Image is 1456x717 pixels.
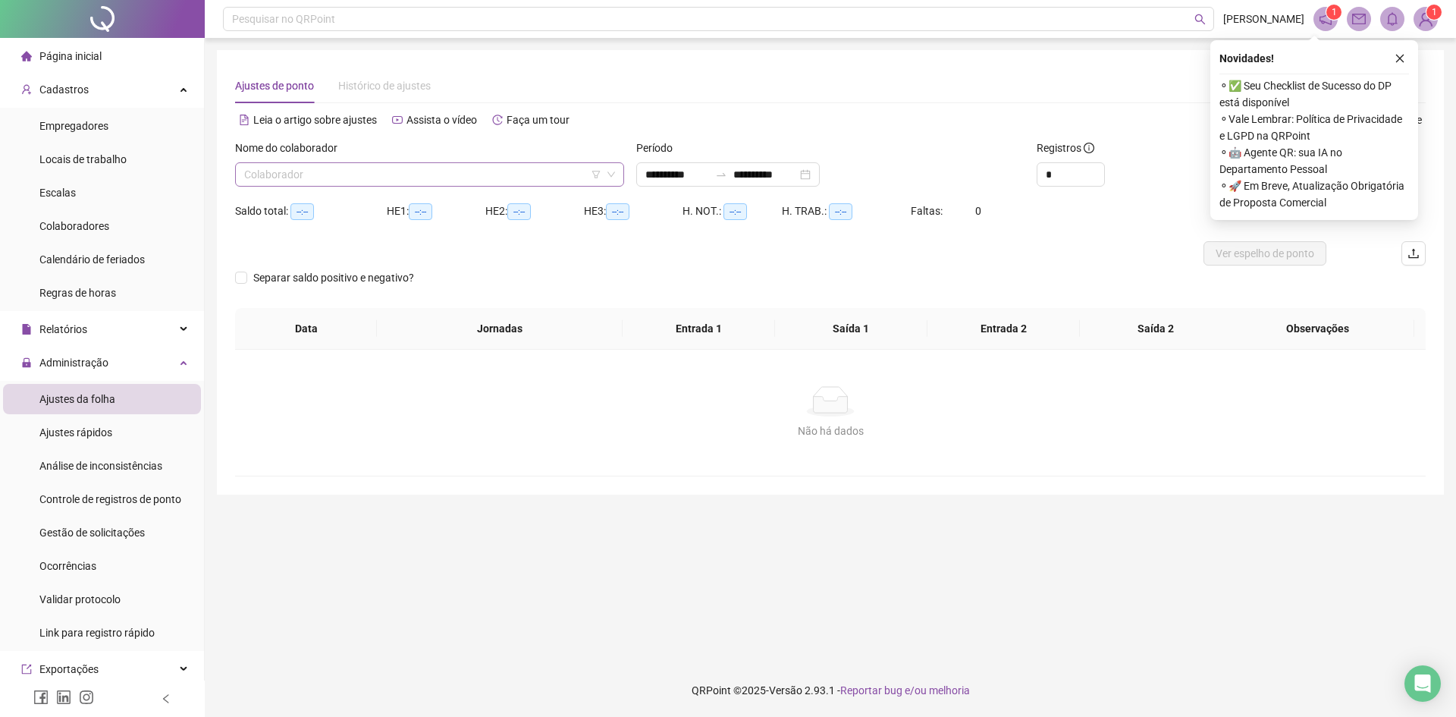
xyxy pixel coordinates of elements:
[39,593,121,605] span: Validar protocolo
[39,357,108,369] span: Administração
[247,269,420,286] span: Separar saldo positivo e negativo?
[39,220,109,232] span: Colaboradores
[406,114,477,126] span: Assista o vídeo
[235,80,314,92] span: Ajustes de ponto
[840,684,970,697] span: Reportar bug e/ou melhoria
[507,114,570,126] span: Faça um tour
[239,115,249,125] span: file-text
[591,170,601,179] span: filter
[39,627,155,639] span: Link para registro rápido
[39,50,102,62] span: Página inicial
[205,664,1456,717] footer: QRPoint © 2025 - 2.93.1 -
[1219,178,1409,211] span: ⚬ 🚀 Em Breve, Atualização Obrigatória de Proposta Comercial
[1426,5,1442,20] sup: Atualize o seu contato no menu Meus Dados
[1404,665,1441,702] div: Open Intercom Messenger
[1084,143,1094,153] span: info-circle
[1037,140,1094,156] span: Registros
[39,527,145,539] span: Gestão de solicitações
[584,203,682,220] div: HE 3:
[1332,7,1337,17] span: 1
[39,153,127,165] span: Locais de trabalho
[1432,7,1437,17] span: 1
[39,560,96,572] span: Ocorrências
[1414,8,1437,30] img: 87198
[829,203,852,220] span: --:--
[253,423,1407,439] div: Não há dados
[1221,308,1414,350] th: Observações
[39,493,181,505] span: Controle de registros de ponto
[21,51,32,61] span: home
[1203,241,1326,266] button: Ver espelho de ponto
[911,205,945,217] span: Faltas:
[39,393,115,405] span: Ajustes da folha
[715,168,727,181] span: to
[377,308,623,350] th: Jornadas
[235,308,377,350] th: Data
[682,203,782,220] div: H. NOT.:
[927,308,1080,350] th: Entrada 2
[39,83,89,96] span: Cadastros
[1385,12,1399,26] span: bell
[1080,308,1232,350] th: Saída 2
[387,203,485,220] div: HE 1:
[1223,11,1304,27] span: [PERSON_NAME]
[21,324,32,335] span: file
[715,168,727,181] span: swap-right
[39,460,162,472] span: Análise de inconsistências
[1407,247,1420,259] span: upload
[492,115,503,125] span: history
[623,308,775,350] th: Entrada 1
[1233,320,1402,337] span: Observações
[1326,5,1341,20] sup: 1
[782,203,911,220] div: H. TRAB.:
[607,170,616,179] span: down
[723,203,747,220] span: --:--
[338,80,431,92] span: Histórico de ajustes
[39,287,116,299] span: Regras de horas
[485,203,584,220] div: HE 2:
[775,308,927,350] th: Saída 1
[1219,77,1409,111] span: ⚬ ✅ Seu Checklist de Sucesso do DP está disponível
[1352,12,1366,26] span: mail
[39,323,87,335] span: Relatórios
[21,84,32,95] span: user-add
[21,357,32,368] span: lock
[253,114,377,126] span: Leia o artigo sobre ajustes
[1319,12,1332,26] span: notification
[39,253,145,266] span: Calendário de feriados
[1219,144,1409,178] span: ⚬ 🤖 Agente QR: sua IA no Departamento Pessoal
[290,203,314,220] span: --:--
[1219,111,1409,144] span: ⚬ Vale Lembrar: Política de Privacidade e LGPD na QRPoint
[507,203,531,220] span: --:--
[392,115,403,125] span: youtube
[235,140,347,156] label: Nome do colaborador
[1395,53,1405,64] span: close
[39,187,76,199] span: Escalas
[21,664,32,675] span: export
[161,693,171,704] span: left
[39,426,112,439] span: Ajustes rápidos
[769,684,802,697] span: Versão
[56,690,71,705] span: linkedin
[39,120,108,132] span: Empregadores
[409,203,432,220] span: --:--
[1219,50,1274,67] span: Novidades !
[235,203,387,220] div: Saldo total:
[39,663,99,675] span: Exportações
[975,205,981,217] span: 0
[1194,14,1206,25] span: search
[606,203,629,220] span: --:--
[79,690,94,705] span: instagram
[636,140,682,156] label: Período
[33,690,49,705] span: facebook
